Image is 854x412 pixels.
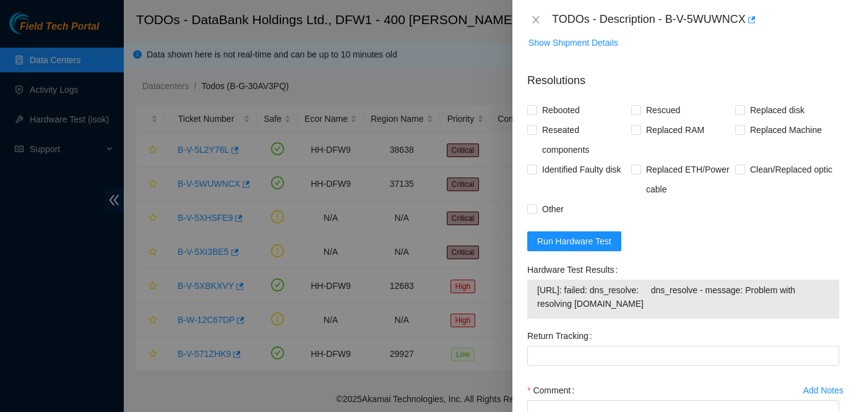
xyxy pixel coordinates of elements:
label: Return Tracking [527,326,597,346]
span: Rescued [641,100,685,120]
button: Run Hardware Test [527,231,621,251]
span: [URL]: failed: dns_resolve: dns_resolve - message: Problem with resolving [DOMAIN_NAME] [537,283,829,311]
span: close [531,15,541,25]
label: Hardware Test Results [527,260,623,280]
span: Replaced disk [745,100,809,120]
span: Replaced Machine [745,120,827,140]
span: Reseated components [537,120,631,160]
span: Rebooted [537,100,585,120]
input: Return Tracking [527,346,839,366]
p: Resolutions [527,62,839,89]
span: Other [537,199,569,219]
span: Clean/Replaced optic [745,160,837,179]
span: Replaced ETH/Power cable [641,160,735,199]
label: Comment [527,380,579,400]
span: Run Hardware Test [537,234,611,248]
div: TODOs - Description - B-V-5WUWNCX [552,10,839,30]
button: Add Notes [803,380,844,400]
span: Show Shipment Details [528,36,618,49]
button: Close [527,14,545,26]
div: Add Notes [803,386,843,395]
span: Identified Faulty disk [537,160,626,179]
span: Replaced RAM [641,120,709,140]
button: Show Shipment Details [528,33,619,53]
